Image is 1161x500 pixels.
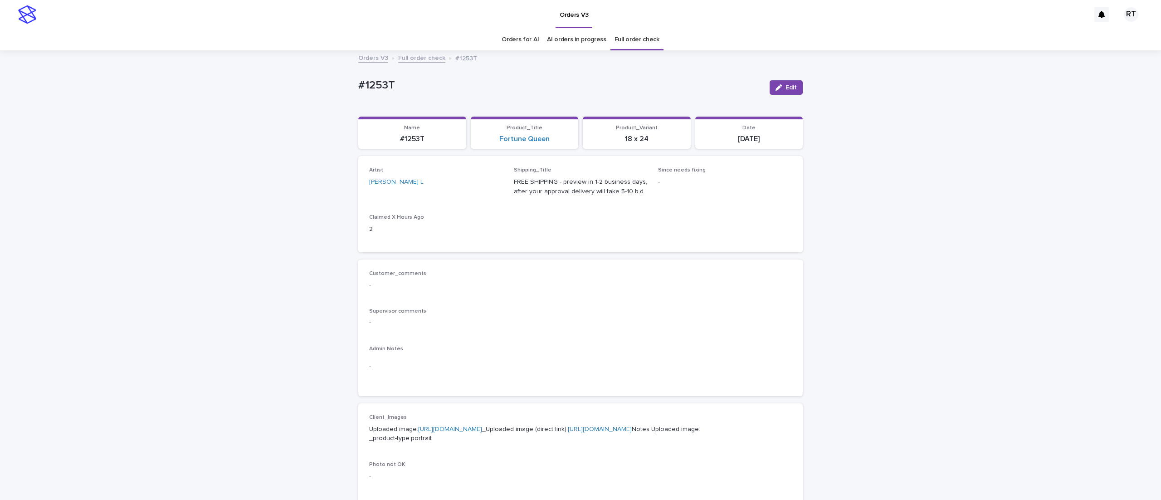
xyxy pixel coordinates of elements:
span: Artist [369,167,383,173]
span: Product_Title [507,125,542,131]
a: [PERSON_NAME] L [369,177,424,187]
span: Since needs fixing [658,167,706,173]
p: #1253T [364,135,461,143]
a: Orders for AI [502,29,539,50]
p: #1253T [358,79,762,92]
a: AI orders in progress [547,29,606,50]
img: stacker-logo-s-only.png [18,5,36,24]
span: Admin Notes [369,346,403,352]
p: - [369,280,792,290]
span: Product_Variant [616,125,658,131]
a: [URL][DOMAIN_NAME] [568,426,632,432]
span: Shipping_Title [514,167,551,173]
p: - [658,177,792,187]
span: Edit [785,84,797,91]
div: RT [1124,7,1138,22]
a: Fortune Queen [499,135,550,143]
span: Photo not OK [369,462,405,467]
span: Client_Images [369,415,407,420]
span: Date [742,125,756,131]
p: [DATE] [701,135,798,143]
a: Full order check [615,29,659,50]
span: Claimed X Hours Ago [369,215,424,220]
p: FREE SHIPPING - preview in 1-2 business days, after your approval delivery will take 5-10 b.d. [514,177,648,196]
a: Orders V3 [358,52,388,63]
a: [URL][DOMAIN_NAME] [418,426,482,432]
p: - [369,471,792,481]
p: #1253T [455,53,477,63]
button: Edit [770,80,803,95]
p: Uploaded image: _Uploaded image (direct link): Notes Uploaded image: _product-type:portrait [369,425,792,444]
a: Full order check [398,52,445,63]
span: Supervisor comments [369,309,426,314]
p: 18 x 24 [588,135,685,143]
p: - [369,318,792,328]
p: 2 [369,225,503,234]
span: Name [404,125,420,131]
p: - [369,362,792,372]
span: Customer_comments [369,271,426,276]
